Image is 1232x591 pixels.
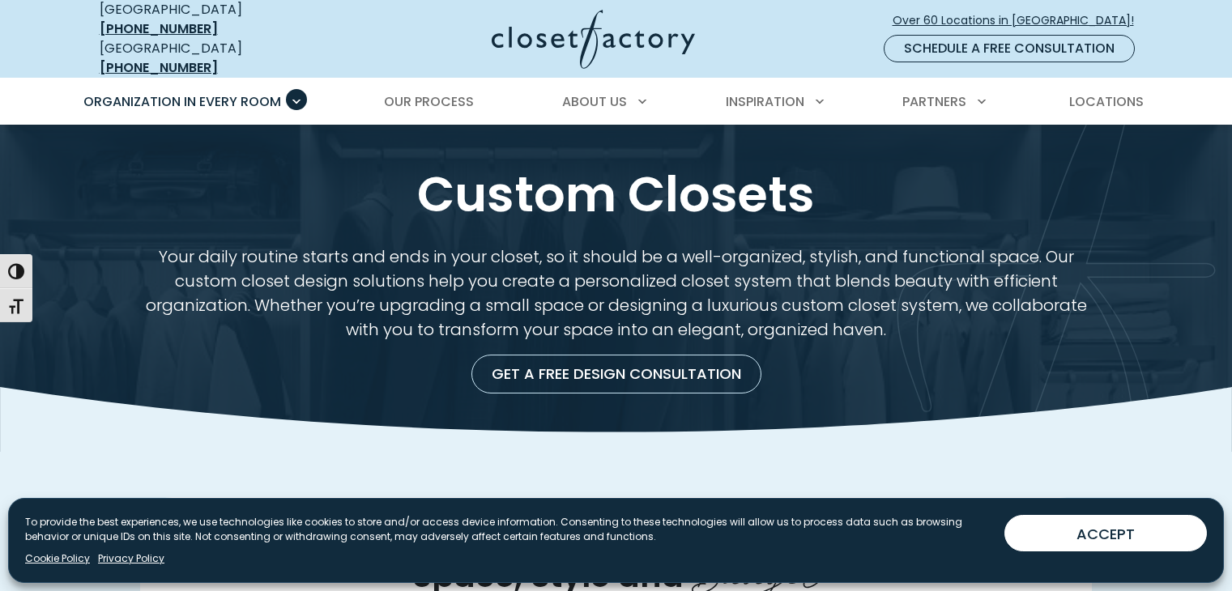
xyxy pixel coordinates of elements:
a: Privacy Policy [98,551,164,566]
span: About Us [562,92,627,111]
a: [PHONE_NUMBER] [100,19,218,38]
a: Over 60 Locations in [GEOGRAPHIC_DATA]! [892,6,1148,35]
img: Closet Factory Logo [492,10,695,69]
a: Cookie Policy [25,551,90,566]
a: Get a Free Design Consultation [471,355,761,393]
span: Our Process [384,92,474,111]
p: To provide the best experiences, we use technologies like cookies to store and/or access device i... [25,515,991,544]
button: ACCEPT [1004,515,1207,551]
span: Over 60 Locations in [GEOGRAPHIC_DATA]! [893,12,1147,29]
span: Locations [1069,92,1144,111]
a: Schedule a Free Consultation [884,35,1135,62]
div: [GEOGRAPHIC_DATA] [100,39,335,78]
h1: Custom Closets [96,164,1136,225]
p: Your daily routine starts and ends in your closet, so it should be a well-organized, stylish, and... [140,244,1092,342]
a: [PHONE_NUMBER] [100,58,218,77]
span: Partners [902,92,966,111]
span: Organization in Every Room [83,92,281,111]
nav: Primary Menu [72,79,1161,125]
span: Inspiration [726,92,804,111]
